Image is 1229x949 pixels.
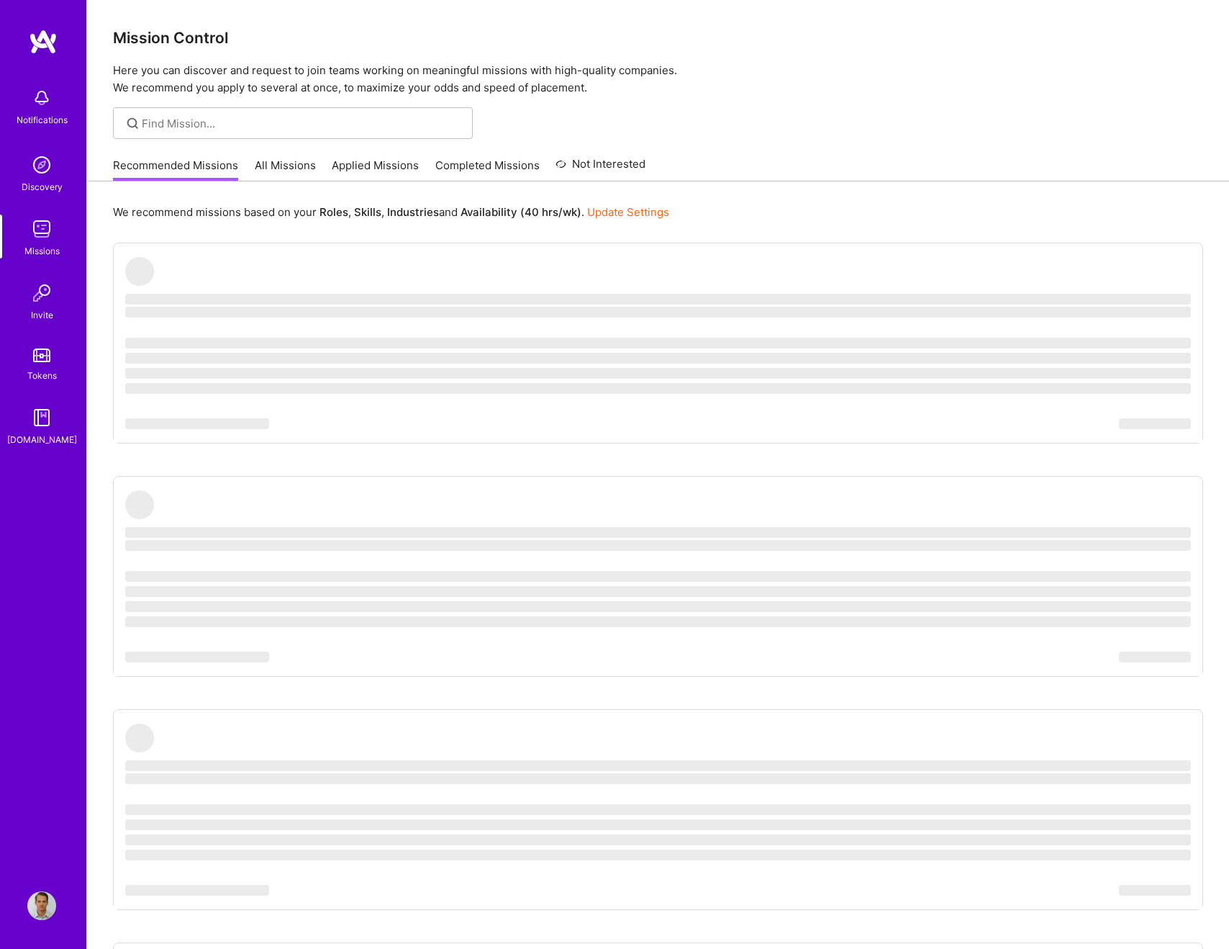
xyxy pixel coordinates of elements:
[555,156,645,181] a: Not Interested
[113,29,1203,47] h3: Mission Control
[142,116,462,131] input: Find Mission...
[124,115,141,132] i: icon SearchGrey
[113,62,1203,96] p: Here you can discover and request to join teams working on meaningful missions with high-quality ...
[319,205,348,219] b: Roles
[31,307,53,323] div: Invite
[27,215,56,243] img: teamwork
[113,158,238,181] a: Recommended Missions
[435,158,540,181] a: Completed Missions
[354,205,381,219] b: Skills
[387,205,439,219] b: Industries
[17,112,68,127] div: Notifications
[29,29,58,55] img: logo
[332,158,419,181] a: Applied Missions
[27,84,56,112] img: bell
[33,348,50,362] img: tokens
[27,150,56,179] img: discovery
[255,158,316,181] a: All Missions
[113,204,669,220] p: We recommend missions based on your , , and .
[27,279,56,307] img: Invite
[27,891,56,920] img: User Avatar
[461,205,581,219] b: Availability (40 hrs/wk)
[587,205,669,219] a: Update Settings
[27,403,56,432] img: guide book
[7,432,77,447] div: [DOMAIN_NAME]
[24,891,60,920] a: User Avatar
[24,243,60,258] div: Missions
[22,179,63,194] div: Discovery
[27,368,57,383] div: Tokens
